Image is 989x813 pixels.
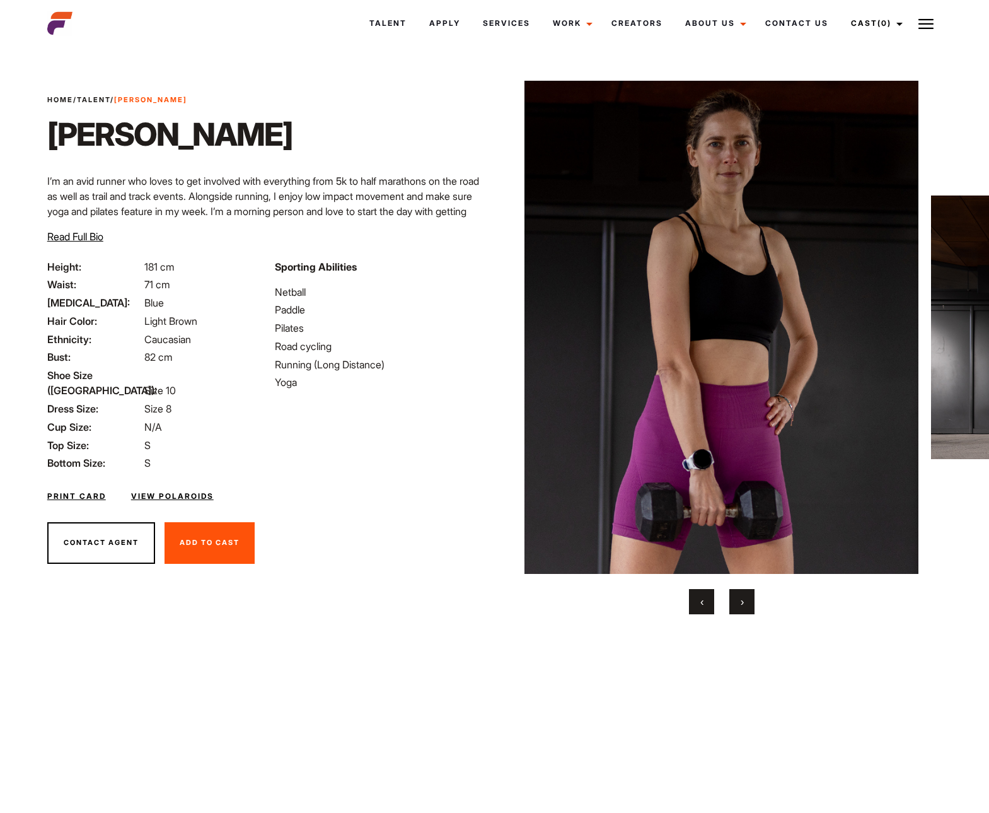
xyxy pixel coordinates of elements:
[180,538,240,547] span: Add To Cast
[131,491,214,502] a: View Polaroids
[275,375,487,390] li: Yoga
[144,278,170,291] span: 71 cm
[144,439,151,452] span: S
[144,384,176,397] span: Size 10
[754,6,840,40] a: Contact Us
[600,6,674,40] a: Creators
[275,302,487,317] li: Paddle
[418,6,471,40] a: Apply
[471,6,541,40] a: Services
[144,402,171,415] span: Size 8
[47,230,103,243] span: Read Full Bio
[47,295,142,310] span: [MEDICAL_DATA]:
[275,320,487,336] li: Pilates
[674,6,754,40] a: About Us
[47,173,487,234] p: I’m an avid runner who loves to get involved with everything from 5k to half marathons on the roa...
[144,351,173,363] span: 82 cm
[700,595,703,608] span: Previous
[358,6,418,40] a: Talent
[47,95,73,104] a: Home
[275,284,487,300] li: Netball
[47,313,142,329] span: Hair Color:
[47,11,72,36] img: cropped-aefm-brand-fav-22-square.png
[47,491,106,502] a: Print Card
[840,6,910,40] a: Cast(0)
[144,333,191,346] span: Caucasian
[47,455,142,471] span: Bottom Size:
[165,522,255,564] button: Add To Cast
[144,315,197,327] span: Light Brown
[47,438,142,453] span: Top Size:
[47,229,103,244] button: Read Full Bio
[47,522,155,564] button: Contact Agent
[275,260,357,273] strong: Sporting Abilities
[144,260,175,273] span: 181 cm
[47,349,142,365] span: Bust:
[741,595,744,608] span: Next
[47,419,142,435] span: Cup Size:
[877,18,891,28] span: (0)
[144,421,162,433] span: N/A
[47,259,142,274] span: Height:
[275,357,487,372] li: Running (Long Distance)
[47,277,142,292] span: Waist:
[114,95,187,104] strong: [PERSON_NAME]
[47,332,142,347] span: Ethnicity:
[144,457,151,469] span: S
[47,401,142,416] span: Dress Size:
[47,368,142,398] span: Shoe Size ([GEOGRAPHIC_DATA]):
[47,115,292,153] h1: [PERSON_NAME]
[144,296,164,309] span: Blue
[275,339,487,354] li: Road cycling
[541,6,600,40] a: Work
[77,95,110,104] a: Talent
[47,95,187,105] span: / /
[918,16,934,32] img: Burger icon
